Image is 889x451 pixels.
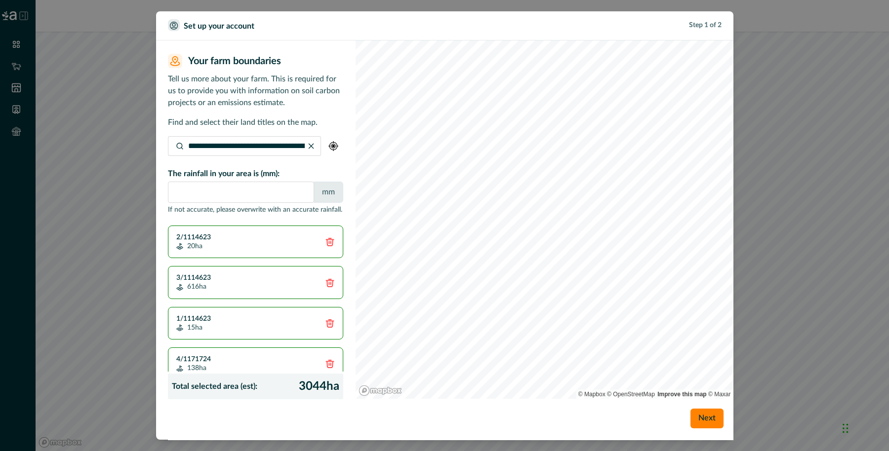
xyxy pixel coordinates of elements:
p: 3/1114623 [176,274,211,281]
a: Mapbox [578,391,606,398]
p: 4/1171724 [176,356,211,363]
div: Drag [843,413,849,443]
p: 15 ha [176,324,211,331]
p: 2/1114623 [176,234,211,241]
p: 3044 ha [299,377,339,395]
iframe: Chat Widget [840,404,889,451]
p: Find and select their land titles on the map. [168,116,343,128]
div: mm [314,182,343,203]
p: Tell us more about your farm. This is required for us to provide you with information on soil car... [168,73,343,109]
p: 1/1114623 [176,315,211,322]
a: OpenStreetMap [607,391,655,398]
a: Mapbox logo [359,385,402,396]
p: Set up your account [184,20,254,32]
p: 20 ha [176,243,211,250]
a: Map feedback [657,391,706,398]
p: 616 ha [176,283,211,290]
p: The rainfall in your area is (mm): [168,168,343,180]
img: gps-3587b8eb.png [328,141,338,151]
p: If not accurate, please overwrite with an accurate rainfall. [168,205,343,215]
p: Total selected area (est): [172,380,257,392]
h2: Your farm boundaries [182,55,343,67]
p: Step 1 of 2 [689,20,722,31]
p: 138 ha [176,365,211,372]
button: Next [690,409,724,428]
a: Maxar [708,391,731,398]
canvas: Map [356,40,733,399]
